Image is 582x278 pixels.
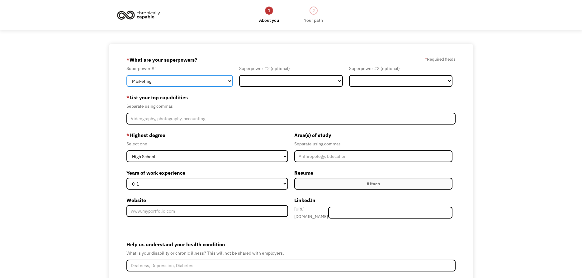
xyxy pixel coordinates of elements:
label: What are your superpowers? [126,55,197,65]
div: Select one [126,140,288,148]
div: What is your disability or chronic illness? This will not be shared with employers. [126,249,456,257]
input: Videography, photography, accounting [126,113,456,125]
input: Deafness, Depression, Diabetes [126,260,456,271]
div: Superpower #2 (optional) [239,65,343,72]
div: Attach [367,180,380,187]
label: Website [126,195,288,205]
div: 1 [265,7,273,15]
a: 1About you [259,6,279,24]
input: Anthropology, Education [294,150,453,162]
input: www.myportfolio.com [126,205,288,217]
div: Separate using commas [126,102,456,110]
div: [URL][DOMAIN_NAME] [294,205,328,220]
label: LinkedIn [294,195,453,205]
label: Resume [294,168,453,178]
a: 2Your path [304,6,323,24]
label: Highest degree [126,130,288,140]
div: Separate using commas [294,140,453,148]
label: Required fields [425,55,456,63]
label: Years of work experience [126,168,288,178]
div: About you [259,16,279,24]
div: Superpower #1 [126,65,233,72]
div: 2 [310,7,318,15]
label: Help us understand your health condition [126,239,456,249]
img: Chronically Capable logo [115,8,162,22]
div: Superpower #3 (optional) [349,65,453,72]
label: Attach [294,178,453,190]
label: Area(s) of study [294,130,453,140]
label: List your top capabilities [126,92,456,102]
div: Your path [304,16,323,24]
